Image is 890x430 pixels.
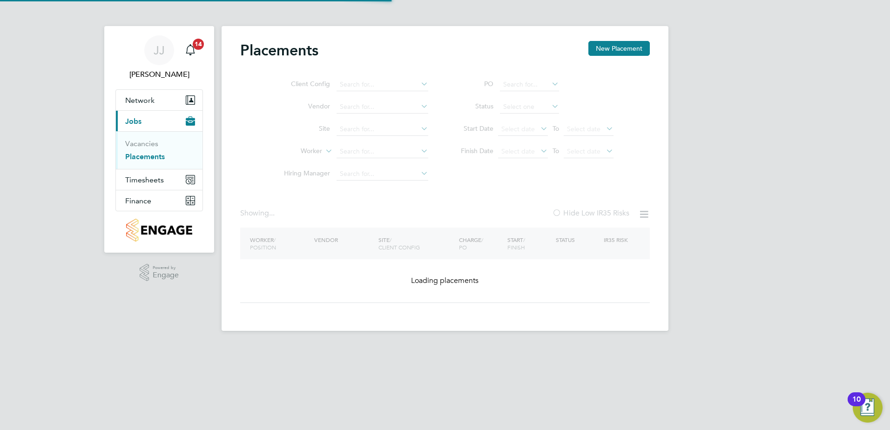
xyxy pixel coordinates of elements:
button: Finance [116,190,202,211]
span: Engage [153,271,179,279]
nav: Main navigation [104,26,214,253]
div: Jobs [116,131,202,169]
span: JJ [154,44,165,56]
button: Jobs [116,111,202,131]
span: ... [269,208,275,218]
div: Showing [240,208,276,218]
a: Go to home page [115,219,203,242]
span: Powered by [153,264,179,272]
a: 14 [181,35,200,65]
button: Open Resource Center, 10 new notifications [853,393,883,423]
h2: Placements [240,41,318,60]
a: JJ[PERSON_NAME] [115,35,203,80]
span: Finance [125,196,151,205]
span: Network [125,96,155,105]
span: Jobs [125,117,142,126]
button: New Placement [588,41,650,56]
span: Timesheets [125,175,164,184]
img: countryside-properties-logo-retina.png [126,219,192,242]
label: Hide Low IR35 Risks [552,208,629,218]
div: 10 [852,399,861,411]
button: Network [116,90,202,110]
a: Vacancies [125,139,158,148]
span: 14 [193,39,204,50]
a: Placements [125,152,165,161]
a: Powered byEngage [140,264,179,282]
span: Julie Jackson [115,69,203,80]
button: Timesheets [116,169,202,190]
